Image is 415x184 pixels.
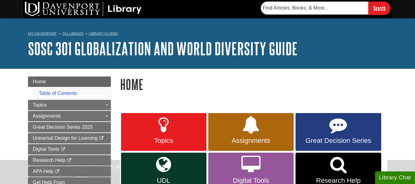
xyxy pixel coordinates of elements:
[39,91,77,96] a: Table of Contents
[33,158,65,163] span: Research Help
[28,29,387,39] nav: breadcrumb
[33,113,61,119] span: Assignments
[63,31,84,36] a: DU Library
[28,122,111,132] a: Great Decision Series 2025
[28,166,111,177] a: APA Help
[33,79,46,84] span: Home
[33,124,93,130] span: Great Decision Series 2025
[28,31,57,36] a: My Davenport
[67,159,72,162] i: This link opens in a new window
[126,137,202,145] span: Topics
[33,147,59,152] span: Digital Tools
[33,169,53,174] span: APA Help
[368,2,390,15] input: Search
[33,102,47,108] span: Topics
[55,170,60,174] i: This link opens in a new window
[61,147,66,151] i: This link opens in a new window
[261,2,368,14] input: Find Articles, Books, & More...
[25,2,142,16] img: DU Library
[28,39,298,58] a: SOSC 301 Globalization and World Diversity Guide
[89,31,118,36] a: Library Guides
[28,155,111,166] a: Research Help
[28,111,111,121] a: Assignments
[28,76,111,87] a: Home
[33,135,98,141] span: Universal Design for Learning
[261,2,390,15] form: Searches DU Library's articles, books, and more
[296,113,381,151] a: Great Decision Series
[375,171,415,184] button: Library Chat
[120,76,387,92] h1: Home
[208,113,294,151] a: Assignments
[213,137,289,145] span: Assignments
[28,100,111,110] a: Topics
[300,137,376,145] span: Great Decision Series
[121,113,206,151] a: Topics
[28,133,111,143] a: Universal Design for Learning
[28,144,111,155] a: Digital Tools
[99,136,104,140] i: This link opens in a new window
